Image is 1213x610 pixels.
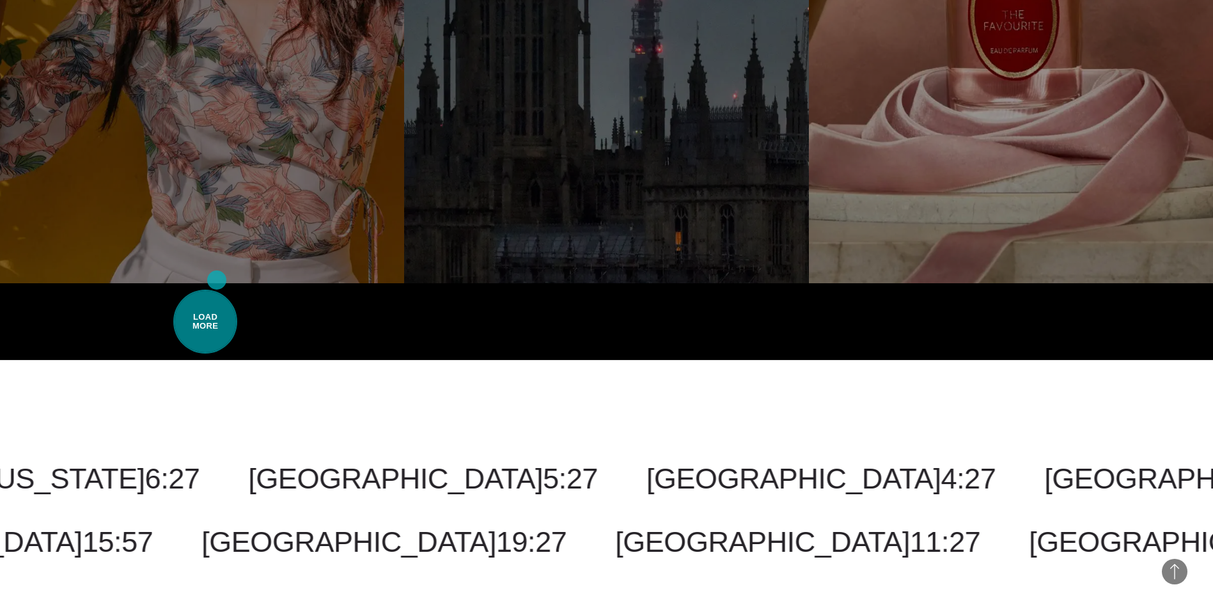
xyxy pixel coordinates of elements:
[941,462,996,495] span: 4:27
[201,526,567,558] a: [GEOGRAPHIC_DATA]19:27
[145,462,200,495] span: 6:27
[615,526,980,558] a: [GEOGRAPHIC_DATA]11:27
[173,290,237,354] span: Load More
[496,526,567,558] span: 19:27
[248,462,598,495] a: [GEOGRAPHIC_DATA]5:27
[1162,559,1187,584] button: Back to Top
[910,526,980,558] span: 11:27
[646,462,996,495] a: [GEOGRAPHIC_DATA]4:27
[543,462,598,495] span: 5:27
[82,526,153,558] span: 15:57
